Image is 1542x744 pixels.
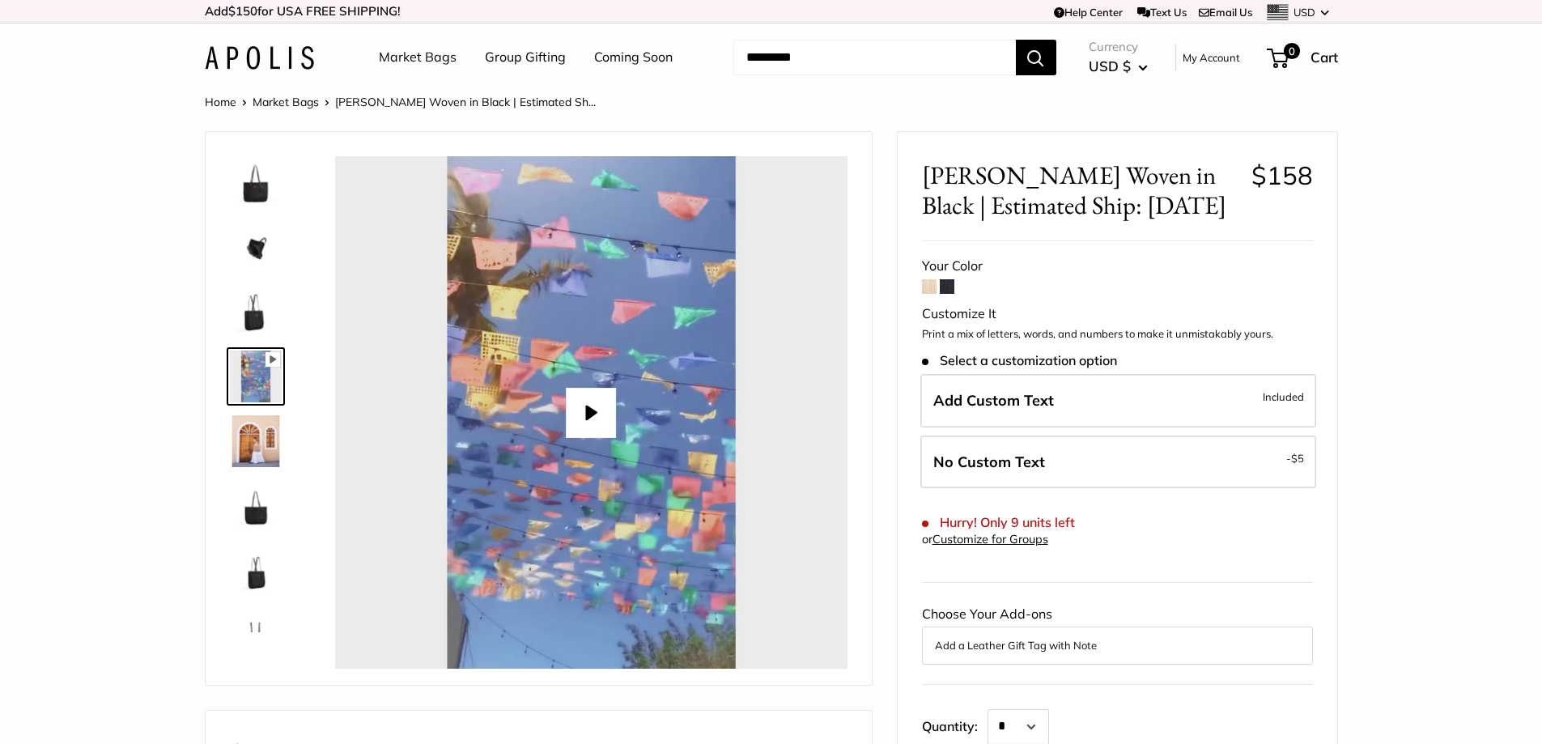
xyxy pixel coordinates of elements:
[1291,452,1304,465] span: $5
[227,347,285,406] a: Mercado Woven in Black | Estimated Ship: Oct. 19th
[1054,6,1123,19] a: Help Center
[920,374,1316,427] label: Add Custom Text
[933,391,1054,410] span: Add Custom Text
[1183,48,1240,67] a: My Account
[253,95,319,109] a: Market Bags
[1268,45,1338,70] a: 0 Cart
[920,436,1316,489] label: Leave Blank
[922,602,1313,664] div: Choose Your Add-ons
[1293,6,1315,19] span: USD
[205,46,314,70] img: Apolis
[228,3,257,19] span: $150
[230,221,282,273] img: Mercado Woven in Black | Estimated Ship: Oct. 19th
[205,91,596,113] nav: Breadcrumb
[566,388,616,438] button: Play
[230,286,282,338] img: Mercado Woven in Black | Estimated Ship: Oct. 19th
[922,302,1313,326] div: Customize It
[227,542,285,600] a: Mercado Woven in Black | Estimated Ship: Oct. 19th
[932,532,1048,546] a: Customize for Groups
[733,40,1016,75] input: Search...
[922,529,1048,551] div: or
[335,95,596,109] span: [PERSON_NAME] Woven in Black | Estimated Sh...
[922,326,1313,342] p: Print a mix of letters, words, and numbers to make it unmistakably yours.
[227,477,285,535] a: Mercado Woven in Black | Estimated Ship: Oct. 19th
[230,610,282,661] img: Mercado Woven in Black | Estimated Ship: Oct. 19th
[1089,53,1148,79] button: USD $
[230,480,282,532] img: Mercado Woven in Black | Estimated Ship: Oct. 19th
[922,160,1239,220] span: [PERSON_NAME] Woven in Black | Estimated Ship: [DATE]
[1310,49,1338,66] span: Cart
[227,153,285,211] a: Mercado Woven in Black | Estimated Ship: Oct. 19th
[1251,159,1313,191] span: $158
[922,254,1313,278] div: Your Color
[1089,57,1131,74] span: USD $
[1016,40,1056,75] button: Search
[227,606,285,665] a: Mercado Woven in Black | Estimated Ship: Oct. 19th
[227,218,285,276] a: Mercado Woven in Black | Estimated Ship: Oct. 19th
[379,45,457,70] a: Market Bags
[922,353,1117,368] span: Select a customization option
[1263,387,1304,406] span: Included
[230,351,282,402] img: Mercado Woven in Black | Estimated Ship: Oct. 19th
[230,545,282,597] img: Mercado Woven in Black | Estimated Ship: Oct. 19th
[230,156,282,208] img: Mercado Woven in Black | Estimated Ship: Oct. 19th
[1137,6,1187,19] a: Text Us
[227,412,285,470] a: Mercado Woven in Black | Estimated Ship: Oct. 19th
[922,515,1075,530] span: Hurry! Only 9 units left
[230,415,282,467] img: Mercado Woven in Black | Estimated Ship: Oct. 19th
[205,95,236,109] a: Home
[1089,36,1148,58] span: Currency
[227,283,285,341] a: Mercado Woven in Black | Estimated Ship: Oct. 19th
[1199,6,1252,19] a: Email Us
[933,453,1045,471] span: No Custom Text
[594,45,673,70] a: Coming Soon
[1286,449,1304,468] span: -
[1283,43,1299,59] span: 0
[485,45,566,70] a: Group Gifting
[935,636,1300,655] button: Add a Leather Gift Tag with Note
